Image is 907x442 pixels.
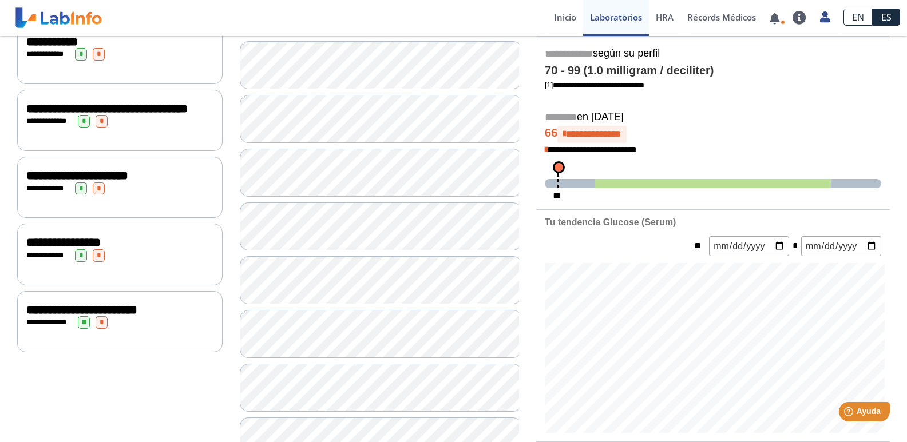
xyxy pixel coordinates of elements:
[545,217,676,227] b: Tu tendencia Glucose (Serum)
[545,111,881,124] h5: en [DATE]
[545,81,644,89] a: [1]
[843,9,873,26] a: EN
[656,11,674,23] span: HRA
[801,236,881,256] input: mm/dd/yyyy
[545,64,881,78] h4: 70 - 99 (1.0 milligram / deciliter)
[709,236,789,256] input: mm/dd/yyyy
[545,47,881,61] h5: según su perfil
[545,126,881,143] h4: 66
[873,9,900,26] a: ES
[805,397,894,429] iframe: Help widget launcher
